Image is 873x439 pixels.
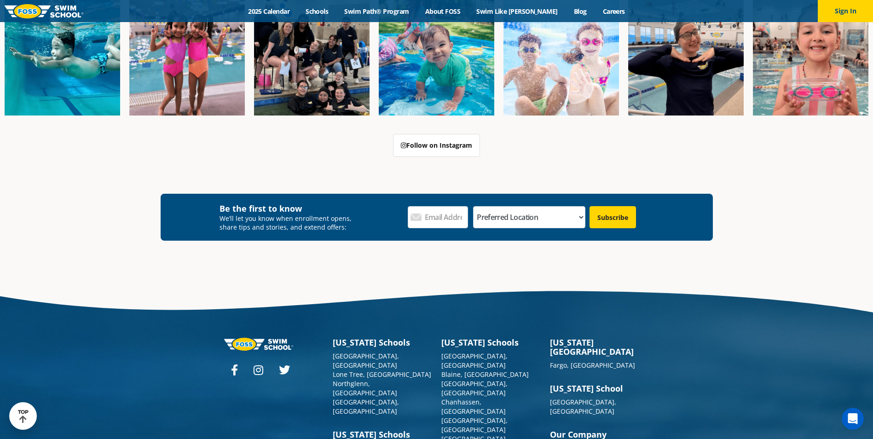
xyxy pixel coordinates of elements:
a: Chanhassen, [GEOGRAPHIC_DATA] [441,398,506,416]
img: FOSS Swim School Logo [5,4,83,18]
a: [GEOGRAPHIC_DATA], [GEOGRAPHIC_DATA] [441,352,508,370]
a: Schools [298,7,336,16]
a: [GEOGRAPHIC_DATA], [GEOGRAPHIC_DATA] [441,416,508,434]
a: Swim Like [PERSON_NAME] [468,7,566,16]
iframe: Intercom live chat [842,408,864,430]
a: Blaine, [GEOGRAPHIC_DATA] [441,370,529,379]
input: Email Address [408,206,468,228]
input: Subscribe [590,206,636,228]
a: Blog [566,7,595,16]
a: Fargo, [GEOGRAPHIC_DATA] [550,361,635,370]
a: [GEOGRAPHIC_DATA], [GEOGRAPHIC_DATA] [333,398,399,416]
a: Follow on Instagram [393,134,480,157]
a: [GEOGRAPHIC_DATA], [GEOGRAPHIC_DATA] [333,352,399,370]
h3: [US_STATE] School [550,384,649,393]
p: We’ll let you know when enrollment opens, share tips and stories, and extend offers: [220,214,358,231]
a: Northglenn, [GEOGRAPHIC_DATA] [333,379,397,397]
h4: Be the first to know [220,203,358,214]
a: About FOSS [417,7,468,16]
h3: [US_STATE] Schools [333,338,432,347]
h3: [US_STATE][GEOGRAPHIC_DATA] [550,338,649,356]
img: Foss-logo-horizontal-white.svg [224,338,293,350]
a: [GEOGRAPHIC_DATA], [GEOGRAPHIC_DATA] [550,398,616,416]
a: [GEOGRAPHIC_DATA], [GEOGRAPHIC_DATA] [441,379,508,397]
h3: [US_STATE] Schools [333,430,432,439]
h3: [US_STATE] Schools [441,338,541,347]
a: Careers [595,7,633,16]
a: 2025 Calendar [240,7,298,16]
a: Lone Tree, [GEOGRAPHIC_DATA] [333,370,431,379]
div: TOP [18,409,29,423]
a: Swim Path® Program [336,7,417,16]
h3: Our Company [550,430,649,439]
